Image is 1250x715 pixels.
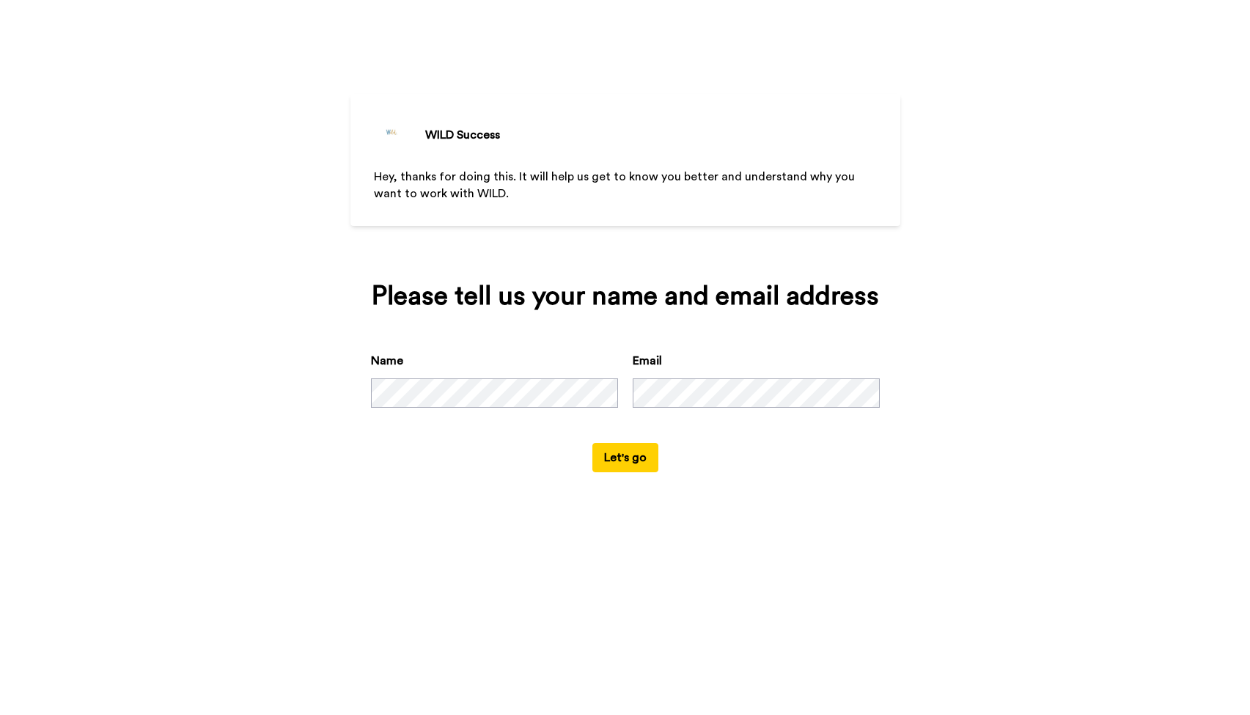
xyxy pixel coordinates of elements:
[371,282,880,311] div: Please tell us your name and email address
[592,443,658,472] button: Let's go
[633,352,662,370] label: Email
[425,126,500,144] div: WILD Success
[374,171,858,199] span: Hey, thanks for doing this. It will help us get to know you better and understand why you want to...
[371,352,403,370] label: Name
